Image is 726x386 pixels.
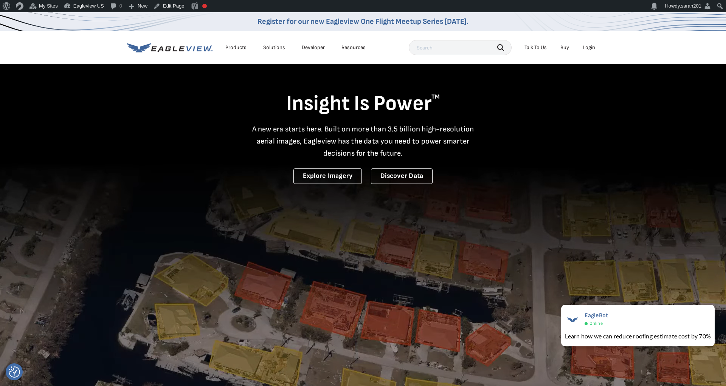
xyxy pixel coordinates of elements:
[9,366,20,378] button: Consent Preferences
[431,93,440,100] sup: TM
[258,17,468,26] a: Register for our new Eagleview One Flight Meetup Series [DATE].
[127,91,599,117] h1: Insight Is Power
[565,332,711,341] div: Learn how we can reduce roofing estimate cost by 70%
[202,4,207,8] div: Needs improvement
[302,44,325,51] a: Developer
[341,44,366,51] div: Resources
[9,366,20,378] img: Revisit consent button
[263,44,285,51] div: Solutions
[560,44,569,51] a: Buy
[583,44,595,51] div: Login
[565,312,580,327] img: EagleBot
[524,44,547,51] div: Talk To Us
[585,312,608,319] span: EagleBot
[293,168,362,184] a: Explore Imagery
[681,3,701,9] span: sarah201
[589,321,603,326] span: Online
[409,40,512,55] input: Search
[225,44,247,51] div: Products
[371,168,433,184] a: Discover Data
[247,123,479,159] p: A new era starts here. Built on more than 3.5 billion high-resolution aerial images, Eagleview ha...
